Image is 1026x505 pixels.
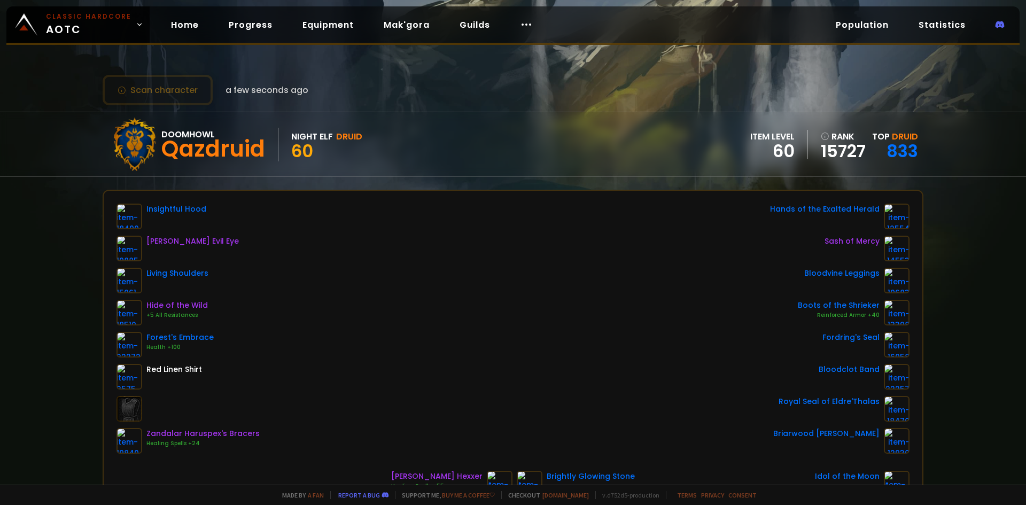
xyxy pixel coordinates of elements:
div: item level [750,130,795,143]
span: 60 [291,139,313,163]
div: Brightly Glowing Stone [547,471,635,482]
a: Classic HardcoreAOTC [6,6,150,43]
a: Report a bug [338,491,380,499]
img: item-15061 [116,268,142,293]
div: Druid [336,130,362,143]
a: Home [162,14,207,36]
div: Fordring's Seal [822,332,880,343]
span: AOTC [46,12,131,37]
div: 60 [750,143,795,159]
div: Red Linen Shirt [146,364,202,375]
div: Forest's Embrace [146,332,214,343]
img: item-14553 [884,236,910,261]
span: a few seconds ago [226,83,308,97]
div: Boots of the Shrieker [798,300,880,311]
div: Living Shoulders [146,268,208,279]
a: Guilds [451,14,499,36]
span: Druid [892,130,918,143]
span: Support me, [395,491,495,499]
img: item-23197 [884,471,910,496]
img: item-18490 [116,204,142,229]
div: [PERSON_NAME] Evil Eye [146,236,239,247]
div: Sash of Mercy [825,236,880,247]
img: item-22272 [116,332,142,358]
div: +5 All Resistances [146,311,208,320]
div: Briarwood [PERSON_NAME] [773,428,880,439]
div: Doomhowl [161,128,265,141]
div: Health +100 [146,343,214,352]
div: Insightful Hood [146,204,206,215]
a: [DOMAIN_NAME] [542,491,589,499]
a: 15727 [821,143,866,159]
a: Equipment [294,14,362,36]
a: a fan [308,491,324,499]
div: Bloodclot Band [819,364,880,375]
a: Consent [728,491,757,499]
img: item-13398 [884,300,910,325]
img: item-19890 [487,471,512,496]
a: Buy me a coffee [442,491,495,499]
div: [PERSON_NAME] Hexxer [391,471,483,482]
img: item-18523 [517,471,542,496]
div: Healing Spells +24 [146,439,260,448]
span: v. d752d5 - production [595,491,659,499]
img: item-12554 [884,204,910,229]
img: item-12930 [884,428,910,454]
div: rank [821,130,866,143]
div: Hands of the Exalted Herald [770,204,880,215]
img: item-22257 [884,364,910,390]
img: item-19840 [116,428,142,454]
a: 833 [887,139,918,163]
a: Mak'gora [375,14,438,36]
div: Royal Seal of Eldre'Thalas [779,396,880,407]
img: item-16058 [884,332,910,358]
span: Checkout [501,491,589,499]
div: Bloodvine Leggings [804,268,880,279]
button: Scan character [103,75,213,105]
span: Made by [276,491,324,499]
small: Classic Hardcore [46,12,131,21]
div: Hide of the Wild [146,300,208,311]
img: item-19885 [116,236,142,261]
img: item-19683 [884,268,910,293]
div: Top [872,130,918,143]
a: Terms [677,491,697,499]
div: Idol of the Moon [815,471,880,482]
div: Qazdruid [161,141,265,157]
a: Statistics [910,14,974,36]
a: Privacy [701,491,724,499]
img: item-18510 [116,300,142,325]
div: Night Elf [291,130,333,143]
div: Zandalar Haruspex's Bracers [146,428,260,439]
img: item-2575 [116,364,142,390]
a: Population [827,14,897,36]
img: item-18470 [884,396,910,422]
div: Healing Spells +55 [391,482,483,491]
div: Reinforced Armor +40 [798,311,880,320]
a: Progress [220,14,281,36]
